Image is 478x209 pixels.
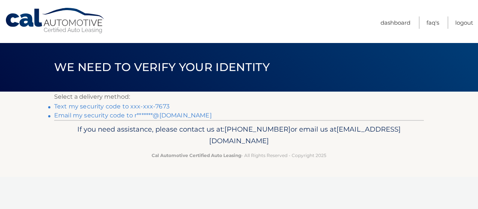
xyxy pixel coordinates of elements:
[54,92,424,102] p: Select a delivery method:
[54,103,170,110] a: Text my security code to xxx-xxx-7673
[54,112,212,119] a: Email my security code to r*******@[DOMAIN_NAME]
[224,125,291,133] span: [PHONE_NUMBER]
[59,123,419,147] p: If you need assistance, please contact us at: or email us at
[54,60,270,74] span: We need to verify your identity
[426,16,439,29] a: FAQ's
[455,16,473,29] a: Logout
[5,7,106,34] a: Cal Automotive
[59,151,419,159] p: - All Rights Reserved - Copyright 2025
[381,16,410,29] a: Dashboard
[152,153,241,158] strong: Cal Automotive Certified Auto Leasing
